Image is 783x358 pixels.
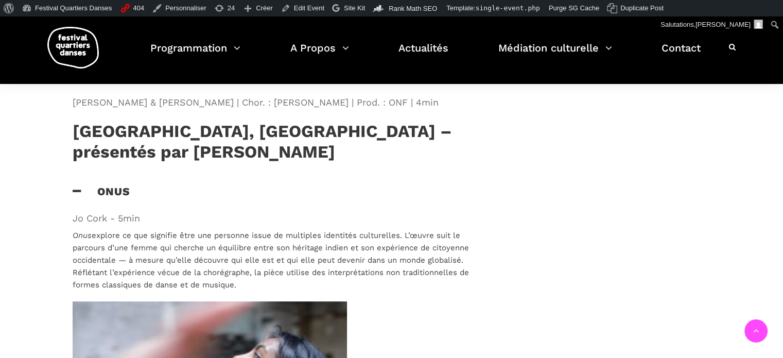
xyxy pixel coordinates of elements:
span: Jo Cork - 5min [73,211,478,226]
span: [PERSON_NAME] & [PERSON_NAME] | Chor. : [PERSON_NAME] | Prod. : ONF | 4min [73,95,478,110]
a: Contact [662,39,701,70]
span: Site Kit [344,4,365,12]
span: single-event.php [476,4,540,12]
h3: Onus [73,185,130,211]
h3: [GEOGRAPHIC_DATA], [GEOGRAPHIC_DATA] – présentés par [PERSON_NAME] [73,121,478,162]
em: Onus [73,231,92,240]
a: A Propos [290,39,349,70]
p: explore ce que signifie être une personne issue de multiples identités culturelles. L’œuvre suit ... [73,229,478,291]
span: [PERSON_NAME] [695,21,751,28]
img: logo-fqd-med [47,27,99,69]
a: Salutations, [657,16,767,33]
a: Médiation culturelle [498,39,612,70]
a: Actualités [398,39,448,70]
span: Rank Math SEO [389,5,437,12]
a: Programmation [150,39,240,70]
